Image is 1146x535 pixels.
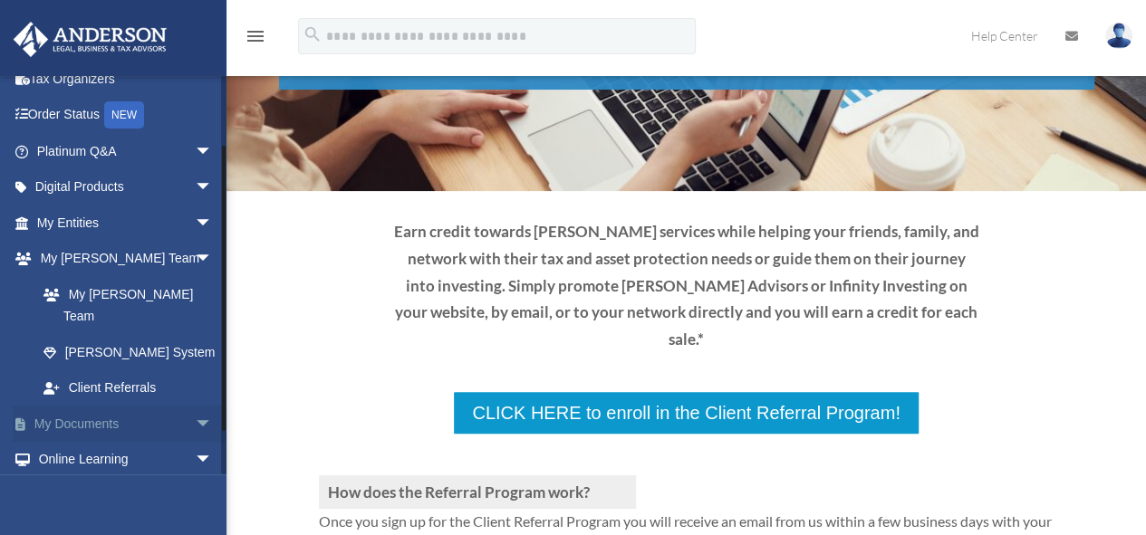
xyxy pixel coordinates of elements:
a: My [PERSON_NAME] Teamarrow_drop_down [13,241,240,277]
p: Earn credit towards [PERSON_NAME] services while helping your friends, family, and network with t... [392,218,981,353]
a: Client Referrals [25,370,231,406]
span: arrow_drop_down [195,442,231,479]
img: User Pic [1105,23,1132,49]
span: arrow_drop_down [195,205,231,242]
a: Platinum Q&Aarrow_drop_down [13,133,240,169]
div: NEW [104,101,144,129]
span: arrow_drop_down [195,406,231,443]
a: Tax Organizers [13,61,240,97]
a: menu [245,32,266,47]
span: arrow_drop_down [195,169,231,206]
img: Anderson Advisors Platinum Portal [8,22,172,57]
a: My Documentsarrow_drop_down [13,406,240,442]
a: [PERSON_NAME] System [25,334,240,370]
span: arrow_drop_down [195,241,231,278]
span: arrow_drop_down [195,133,231,170]
a: Order StatusNEW [13,97,240,134]
i: menu [245,25,266,47]
a: Online Learningarrow_drop_down [13,442,240,478]
a: My Entitiesarrow_drop_down [13,205,240,241]
a: CLICK HERE to enroll in the Client Referral Program! [452,390,920,435]
h3: How does the Referral Program work? [319,475,636,509]
a: My [PERSON_NAME] Team [25,276,240,334]
i: search [303,24,323,44]
a: Digital Productsarrow_drop_down [13,169,240,205]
